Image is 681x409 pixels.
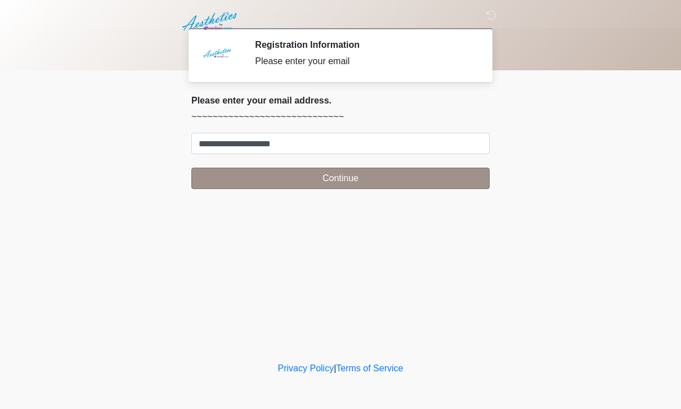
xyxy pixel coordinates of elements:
[191,168,490,189] button: Continue
[278,363,334,373] a: Privacy Policy
[334,363,336,373] a: |
[191,110,490,124] p: ~~~~~~~~~~~~~~~~~~~~~~~~~~~~~
[336,363,403,373] a: Terms of Service
[255,39,473,50] h2: Registration Information
[180,8,241,34] img: Aesthetics by Emediate Cure Logo
[255,55,473,68] div: Please enter your email
[200,39,234,73] img: Agent Avatar
[191,95,490,106] h2: Please enter your email address.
